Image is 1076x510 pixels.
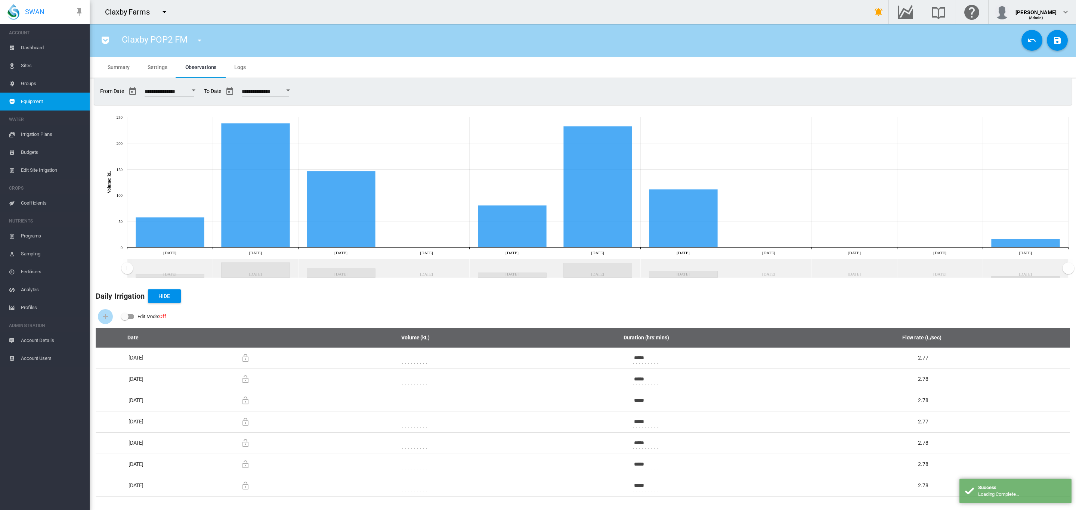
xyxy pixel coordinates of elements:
md-icon: Locking this row will prevent custom changes being overwritten by future data imports [241,354,250,363]
button: Add Water Flow Record [98,309,113,324]
td: 2.78 [782,454,1070,475]
tspan: [DATE] [420,250,433,255]
span: Account Details [21,332,84,349]
span: Off [159,314,166,319]
md-icon: icon-chevron-down [1061,7,1070,16]
tspan: [DATE] [762,250,775,255]
span: [DATE] [129,376,143,382]
md-icon: Locking this row will prevent custom changes being overwritten by future data imports [241,439,250,448]
span: Analytes [21,281,84,299]
span: ADMINISTRATION [9,320,84,332]
td: 2.77 [782,348,1070,368]
button: md-calendar [222,84,237,99]
span: SWAN [25,7,44,16]
button: Open calendar [281,84,295,97]
g: Sep 14, 2025 237.56 [222,123,290,247]
tspan: [DATE] [334,250,347,255]
md-icon: icon-bell-ring [874,7,883,16]
button: Locking this row will prevent custom changes being overwritten by future data imports [238,436,253,451]
button: Locking this row will prevent custom changes being overwritten by future data imports [238,457,253,472]
md-icon: Go to the Data Hub [896,7,914,16]
button: icon-menu-down [157,4,172,19]
tspan: 100 [117,193,123,198]
span: Sites [21,57,84,75]
span: Fertilisers [21,263,84,281]
md-icon: Locking this row will prevent custom changes being overwritten by future data imports [241,481,250,490]
span: Coefficients [21,194,84,212]
span: Edit Site Irrigation [21,161,84,179]
md-icon: Search the knowledge base [930,7,947,16]
g: Zoom chart using cursor arrows [1062,259,1075,278]
tspan: 0 [121,245,123,250]
tspan: [DATE] [505,250,519,255]
button: Locking this row will prevent custom changes being overwritten by future data imports [238,372,253,387]
td: 2.77 [782,411,1070,432]
div: Success [978,484,1066,491]
md-icon: icon-content-save [1053,36,1062,45]
span: Sampling [21,245,84,263]
span: [DATE] [129,482,143,488]
button: Locking this row will prevent custom changes being overwritten by future data imports [238,351,253,366]
g: Sep 18, 2025 231.75 [564,126,632,247]
tspan: [DATE] [848,250,861,255]
div: Loading Complete... [978,491,1066,498]
span: Claxby POP2 FM [122,34,188,45]
span: Observations [185,64,217,70]
md-icon: icon-plus [101,312,110,321]
md-icon: icon-menu-down [195,36,204,45]
span: ACCOUNT [9,27,84,39]
button: icon-pocket [98,33,113,48]
button: Hide [148,289,181,303]
md-icon: Locking this row will prevent custom changes being overwritten by future data imports [241,375,250,384]
md-switch: Edit Mode: Off [121,311,166,322]
span: Settings [148,64,167,70]
md-icon: icon-menu-down [160,7,169,16]
span: Budgets [21,143,84,161]
button: icon-menu-down [192,33,207,48]
button: icon-bell-ring [871,4,886,19]
b: Daily Irrigation [96,292,145,301]
span: Equipment [21,93,84,111]
span: Dashboard [21,39,84,57]
div: [PERSON_NAME] [1015,6,1057,13]
span: From Date [100,84,198,99]
th: Date [96,328,170,348]
td: 2.78 [782,475,1070,497]
tspan: [DATE] [933,250,946,255]
span: [DATE] [129,355,143,361]
tspan: Volume: kL [106,171,112,193]
tspan: [DATE] [249,250,262,255]
span: Irrigation Plans [21,125,84,143]
g: Zoom chart using cursor arrows [121,259,134,278]
tspan: 250 [117,115,123,119]
g: Sep 15, 2025 145.84 [307,171,375,247]
th: Volume (kL) [321,328,510,348]
span: [DATE] [129,440,143,446]
img: profile.jpg [995,4,1009,19]
td: 2.78 [782,390,1070,411]
md-icon: icon-pocket [101,36,110,45]
md-icon: Click here for help [963,7,981,16]
button: md-calendar [125,84,140,99]
th: Flow rate (L/sec) [782,328,1070,348]
md-icon: icon-pin [75,7,84,16]
span: Account Users [21,349,84,367]
md-icon: Locking this row will prevent custom changes being overwritten by future data imports [241,460,250,469]
span: [DATE] [129,397,143,403]
span: (Admin) [1029,16,1043,20]
td: 2.78 [782,432,1070,454]
td: 2.78 [782,368,1070,390]
span: [DATE] [129,419,143,425]
span: WATER [9,113,84,125]
g: Sep 13, 2025 57 [136,217,204,247]
button: Save Changes [1047,30,1068,51]
div: Success Loading Complete... [959,479,1072,503]
span: Groups [21,75,84,93]
tspan: 150 [117,167,123,172]
span: Summary [108,64,130,70]
span: NUTRIENTS [9,215,84,227]
g: Sep 23, 2025 15.8 [992,239,1060,247]
img: SWAN-Landscape-Logo-Colour-drop.png [7,4,19,20]
tspan: [DATE] [591,250,604,255]
span: [DATE] [129,461,143,467]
